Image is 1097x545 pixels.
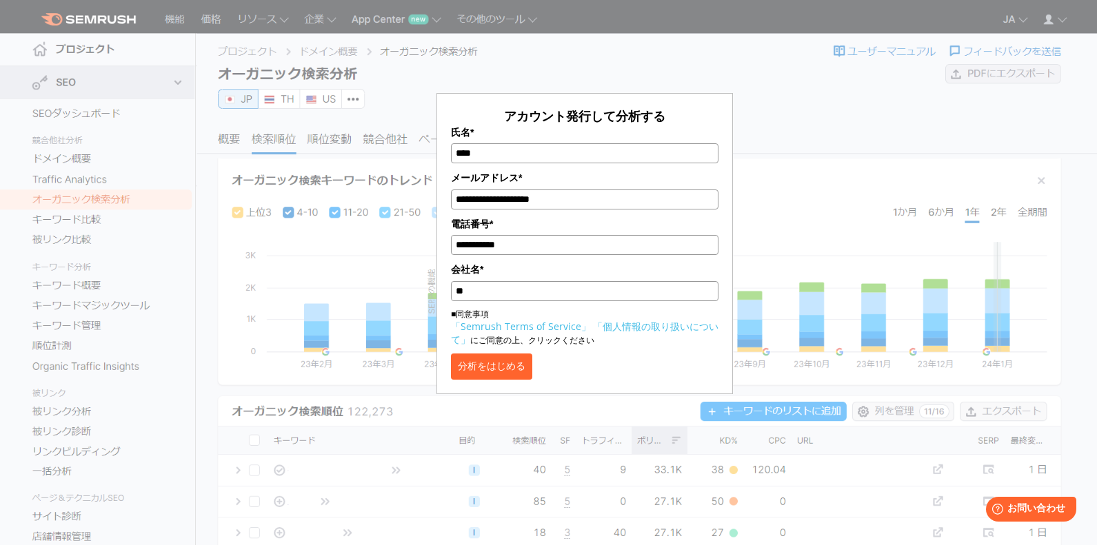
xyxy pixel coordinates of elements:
iframe: Help widget launcher [974,491,1082,530]
span: アカウント発行して分析する [504,107,665,124]
a: 「個人情報の取り扱いについて」 [451,320,718,346]
p: ■同意事項 にご同意の上、クリックください [451,308,718,347]
a: 「Semrush Terms of Service」 [451,320,591,333]
label: メールアドレス* [451,170,718,185]
label: 電話番号* [451,216,718,232]
button: 分析をはじめる [451,353,532,380]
